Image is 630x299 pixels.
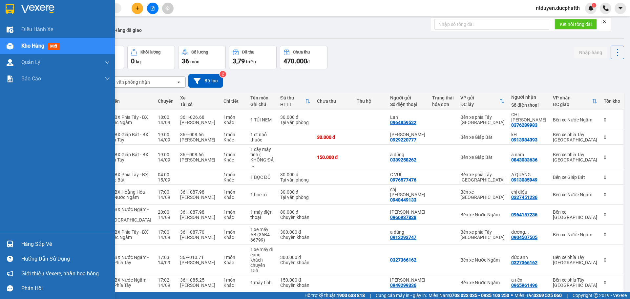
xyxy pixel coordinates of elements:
div: hóa đơn [432,102,454,107]
div: 14/09 [158,137,174,142]
img: warehouse-icon [7,241,13,247]
div: 30.000 đ [317,135,350,140]
strong: 0369 525 060 [534,293,562,298]
span: 1.2 BX Nước Ngầm - BX Phía Tây [107,277,149,288]
div: VP nhận [553,95,592,100]
div: 1 xe máy AB (36B4-66799) [250,227,274,243]
div: Bến xe Nước Ngầm [460,212,505,217]
div: 0843033636 [511,157,537,162]
div: Khác [223,177,243,182]
div: 30.000 đ [280,172,310,177]
div: HTTT [280,102,305,107]
div: 0 [604,232,620,237]
div: 0376289983 [511,122,537,128]
button: caret-down [615,3,626,14]
div: 0 [604,212,620,217]
div: Người gửi [390,95,426,100]
div: 17:00 [158,189,174,195]
span: mới [48,43,60,50]
div: a nam [511,152,546,157]
div: Khác [223,283,243,288]
div: VP gửi [460,95,499,100]
button: Chưa thu470.000đ [280,46,327,69]
span: 3.2 BX Nước Ngầm - BX [GEOGRAPHIC_DATA] [107,207,151,223]
div: Khác [223,137,243,142]
div: 14/09 [158,283,174,288]
div: Tại văn phòng [280,120,310,125]
div: Chưa thu [293,50,310,54]
div: 36F-010.71 [180,255,217,260]
div: kH [511,132,546,137]
div: Hàng sắp về [21,239,110,249]
div: Bến xe phía Tây [GEOGRAPHIC_DATA] [553,255,597,265]
div: [PERSON_NAME] [180,283,217,288]
span: 1.1 BX Phía Tây - BX Nước Ngầm [107,115,148,125]
div: a dũng [390,152,426,157]
span: Báo cáo [21,75,41,83]
div: Bến xe Nước Ngầm [460,257,505,263]
span: Giới thiệu Vexere, nhận hoa hồng [21,269,99,278]
div: 0913293747 [390,235,416,240]
div: Bến xe Giáp Bát [553,175,597,180]
button: Nhập hàng [574,47,607,58]
div: Đã thu [280,95,305,100]
div: 1 món [223,172,243,177]
span: Miền Bắc [514,292,562,299]
div: 0339258262 [390,157,416,162]
div: Chọn văn phòng nhận [105,79,150,85]
button: Bộ lọc [188,74,223,88]
div: Bến xe phía Tây [GEOGRAPHIC_DATA] [460,115,505,125]
div: Chuyển khoản [280,235,310,240]
div: Thu hộ [357,98,384,104]
div: 20:00 [158,209,174,215]
span: 470.000 [283,57,307,65]
div: 0913085949 [511,177,537,182]
span: | [567,292,568,299]
span: file-add [150,6,155,11]
div: [PERSON_NAME] [180,120,217,125]
div: 18:00 [158,115,174,120]
div: 80.000 đ [280,209,310,215]
div: Khác [223,215,243,220]
span: 36 [182,57,189,65]
div: Khác [223,157,243,162]
div: 19:00 [158,132,174,137]
div: 0 [604,257,620,263]
div: 0327451236 [511,195,537,200]
div: 1 bọc rỗ [250,192,274,197]
div: Bến xe phía Tây [GEOGRAPHIC_DATA] [460,229,505,240]
th: Toggle SortBy [277,93,313,110]
span: triệu [246,59,256,64]
div: Bến xe [GEOGRAPHIC_DATA] [460,189,505,200]
div: ĐC giao [553,102,592,107]
div: Trạng thái [432,95,454,100]
div: 30.000 đ [280,115,310,120]
div: Tài xế [180,102,217,107]
button: Kết nối tổng đài [555,19,597,30]
div: Tại văn phòng [280,177,310,182]
div: Anh Sơn [390,209,426,215]
div: 36H-087.98 [180,189,217,195]
div: [PERSON_NAME] [180,157,217,162]
div: 17:00 [158,229,174,235]
span: question-circle [7,256,13,262]
div: Khác [223,120,243,125]
div: Đã thu [242,50,254,54]
span: 1.2 BX Nước Ngầm - BX Phía Tây [107,255,149,265]
div: A QUANG [511,172,546,177]
div: Hoàng Giang [390,132,426,137]
div: Chuyển khoản [280,260,310,265]
div: Người nhận [511,95,546,100]
div: 14/09 [158,120,174,125]
div: 1 BỌC ĐỎ [250,175,274,180]
div: Bến xe Nước Ngầm [553,192,597,197]
span: 1 [593,3,595,8]
span: plus [135,6,140,11]
strong: 0708 023 035 - 0935 103 250 [449,293,509,298]
span: 3,79 [233,57,245,65]
span: Cung cấp máy in - giấy in: [376,292,427,299]
span: Quản Lý [21,58,40,66]
div: 0 [604,175,620,180]
div: Khác [223,195,243,200]
div: Tuyến [107,98,151,104]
